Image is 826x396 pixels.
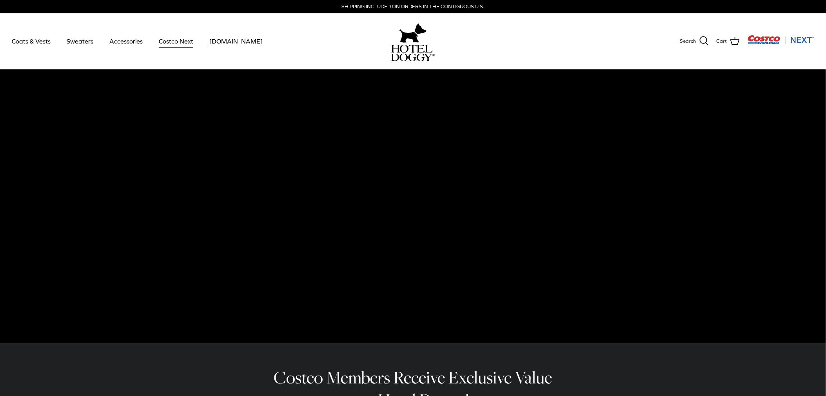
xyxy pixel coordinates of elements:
span: Cart [717,37,727,45]
a: Visit Costco Next [748,40,814,46]
a: Accessories [102,28,150,54]
a: [DOMAIN_NAME] [202,28,270,54]
a: hoteldoggy.com hoteldoggycom [391,21,435,61]
img: hoteldoggy.com [399,21,427,45]
a: Sweaters [60,28,100,54]
a: Cart [717,36,740,46]
a: Coats & Vests [5,28,58,54]
img: Costco Next [748,35,814,45]
a: Search [680,36,709,46]
a: Costco Next [152,28,200,54]
span: Search [680,37,696,45]
img: hoteldoggycom [391,45,435,61]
